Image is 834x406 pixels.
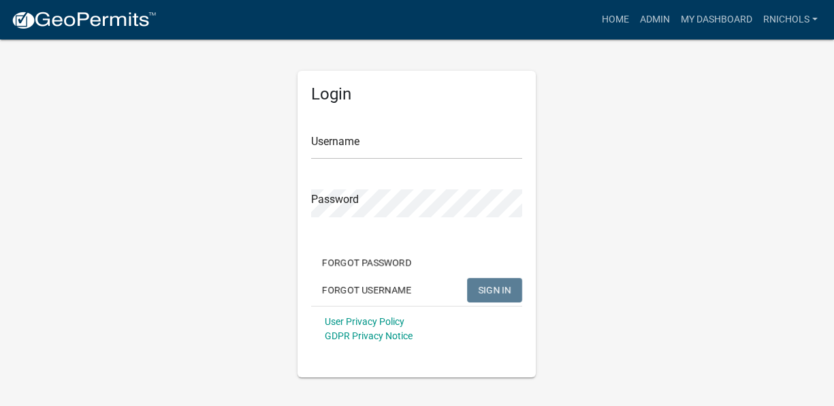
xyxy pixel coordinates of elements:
[596,7,635,33] a: Home
[467,278,522,302] button: SIGN IN
[325,316,404,327] a: User Privacy Policy
[311,250,422,275] button: Forgot Password
[478,284,511,295] span: SIGN IN
[758,7,823,33] a: rnichols
[635,7,675,33] a: Admin
[325,330,413,341] a: GDPR Privacy Notice
[311,84,522,104] h5: Login
[675,7,758,33] a: My Dashboard
[311,278,422,302] button: Forgot Username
